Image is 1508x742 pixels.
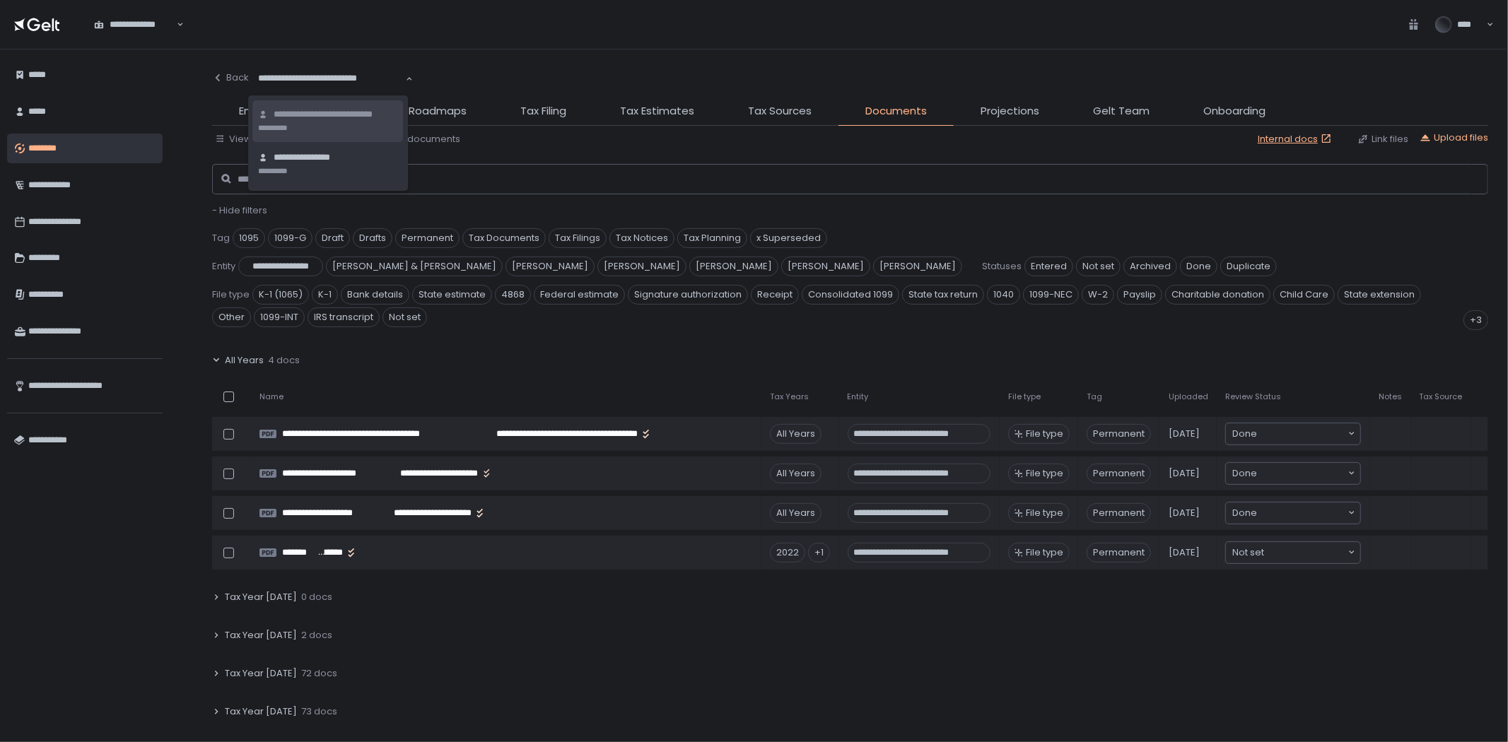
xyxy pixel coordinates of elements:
div: Search for option [249,64,413,93]
span: Permanent [1087,464,1151,483]
span: Tax Source [1420,391,1463,402]
input: Search for option [1257,427,1347,441]
span: Archived [1123,257,1177,276]
span: 1099-G [268,228,312,248]
span: Receipt [751,285,799,305]
span: [DATE] [1169,428,1200,440]
span: Gelt Team [1093,103,1150,119]
span: Permanent [395,228,460,248]
div: All Years [770,424,822,444]
span: [DATE] [1169,507,1200,519]
button: Back [212,64,249,92]
span: Tax Year [DATE] [225,705,297,718]
span: 1040 [987,285,1020,305]
div: All Years [770,503,822,523]
span: Tax Year [DATE] [225,667,297,680]
span: Consolidated 1099 [802,285,899,305]
input: Search for option [258,71,404,86]
span: 1099-INT [254,307,305,327]
span: Tax Planning [677,228,747,248]
span: File type [212,288,250,301]
button: View by: Tax years [215,133,313,146]
span: Charitable donation [1165,285,1270,305]
input: Search for option [1257,466,1347,481]
span: Draft [315,228,350,248]
span: Entity [239,103,268,119]
span: Tax Filing [520,103,566,119]
span: Duplicate [1220,257,1277,276]
span: State estimate [412,285,492,305]
span: Done [1180,257,1217,276]
span: Drafts [353,228,392,248]
div: Search for option [85,9,184,39]
span: [PERSON_NAME] [505,257,595,276]
span: Name [259,391,284,402]
span: 1095 [233,228,265,248]
span: Done [1232,466,1257,481]
span: Tag [212,232,230,245]
span: 2 docs [301,629,332,642]
span: File type [1026,507,1063,519]
span: Other [212,307,251,327]
button: Link files [1357,133,1408,146]
span: Signature authorization [628,285,748,305]
span: x Superseded [750,228,827,248]
span: Tax Documents [462,228,546,248]
span: File type [1026,428,1063,440]
span: 73 docs [301,705,337,718]
div: Search for option [1226,542,1360,563]
span: File type [1008,391,1041,402]
span: Entity [848,391,869,402]
span: Onboarding [1203,103,1266,119]
span: [PERSON_NAME] [597,257,686,276]
div: +1 [808,543,830,563]
div: Search for option [1226,423,1360,444]
a: Internal docs [1258,133,1335,146]
span: File type [1026,546,1063,559]
div: Search for option [1226,502,1360,524]
span: Permanent [1087,543,1151,563]
span: Tax Year [DATE] [225,629,297,642]
span: [DATE] [1169,467,1200,480]
span: Documents [865,103,927,119]
div: All Years [770,464,822,483]
button: Upload files [1420,131,1488,144]
span: Child Care [1273,285,1335,305]
button: - Hide filters [212,204,267,217]
span: All Years [225,354,264,367]
span: Federal estimate [534,285,625,305]
span: Permanent [1087,424,1151,444]
span: [PERSON_NAME] & [PERSON_NAME] [326,257,503,276]
span: Not set [1076,257,1121,276]
span: Tax Sources [748,103,812,119]
span: 4868 [495,285,531,305]
span: [PERSON_NAME] [873,257,962,276]
div: +3 [1463,310,1488,330]
span: Done [1232,427,1257,441]
span: Tax Year [DATE] [225,591,297,603]
span: Review Status [1225,391,1281,402]
input: Search for option [1257,506,1347,520]
span: K-1 (1065) [252,285,309,305]
input: Search for option [1264,546,1347,560]
div: 2022 [770,543,805,563]
span: Tax Years [770,391,809,402]
span: Not set [1232,546,1264,560]
span: State extension [1338,285,1421,305]
span: Entity [212,260,235,273]
span: K-1 [312,285,338,305]
span: Roadmaps [409,103,467,119]
span: [PERSON_NAME] [689,257,778,276]
span: Notes [1379,391,1402,402]
span: Tax Filings [549,228,607,248]
span: Done [1232,506,1257,520]
span: Tax Notices [609,228,674,248]
span: Entered [1024,257,1073,276]
span: 4 docs [268,354,300,367]
span: State tax return [902,285,984,305]
div: Back [212,71,249,84]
